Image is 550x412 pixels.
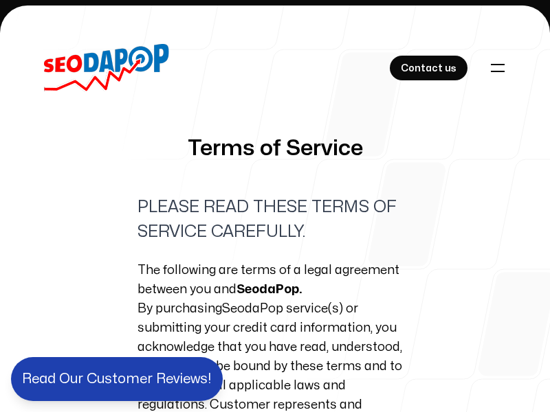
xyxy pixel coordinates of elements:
h1: Terms of Service [137,135,412,179]
button: Read Our Customer Reviews! [11,357,223,401]
h3: PLEASE READ THESE TERMS OF SERVICE CAREFULLY. [137,195,412,244]
strong: SeodaPop. [236,284,302,295]
button: Toggle navigation [483,53,513,83]
a: Home [44,44,169,92]
a: Contact us [390,56,467,80]
img: Seodapop Logo [44,44,169,92]
p: The following are terms of a legal agreement between you and [137,261,412,299]
span: Contact us [401,60,456,77]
